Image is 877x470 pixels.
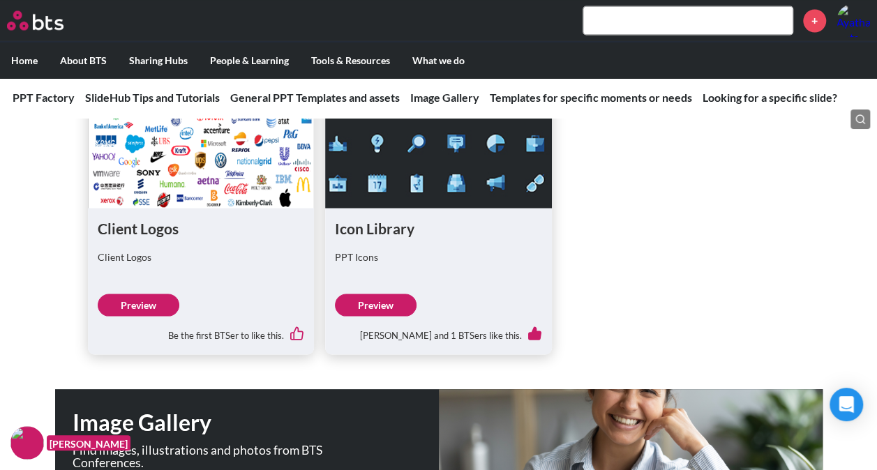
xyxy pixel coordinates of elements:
[803,9,826,32] a: +
[837,3,870,37] img: Ayathandwa Ketse
[98,218,305,238] h1: Client Logos
[7,10,63,30] img: BTS Logo
[10,426,44,460] img: F
[7,10,89,30] a: Go home
[335,250,542,264] p: PPT Icons
[199,42,300,78] label: People & Learning
[98,316,305,345] div: Be the first BTSer to like this.
[300,42,401,78] label: Tools & Resources
[98,250,305,264] p: Client Logos
[47,435,130,451] figcaption: [PERSON_NAME]
[230,91,400,104] a: General PPT Templates and assets
[118,42,199,78] label: Sharing Hubs
[335,218,542,238] h1: Icon Library
[830,388,863,421] div: Open Intercom Messenger
[703,91,837,104] a: Looking for a specific slide?
[73,407,439,438] h1: Image Gallery
[837,3,870,37] a: Profile
[335,294,417,316] a: Preview
[490,91,692,104] a: Templates for specific moments or needs
[401,42,476,78] label: What we do
[85,91,220,104] a: SlideHub Tips and Tutorials
[73,444,366,468] p: Find images, illustrations and photos from BTS Conferences.
[49,42,118,78] label: About BTS
[98,294,179,316] a: Preview
[410,91,479,104] a: Image Gallery
[335,316,542,345] div: [PERSON_NAME] and 1 BTSers like this.
[13,91,75,104] a: PPT Factory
